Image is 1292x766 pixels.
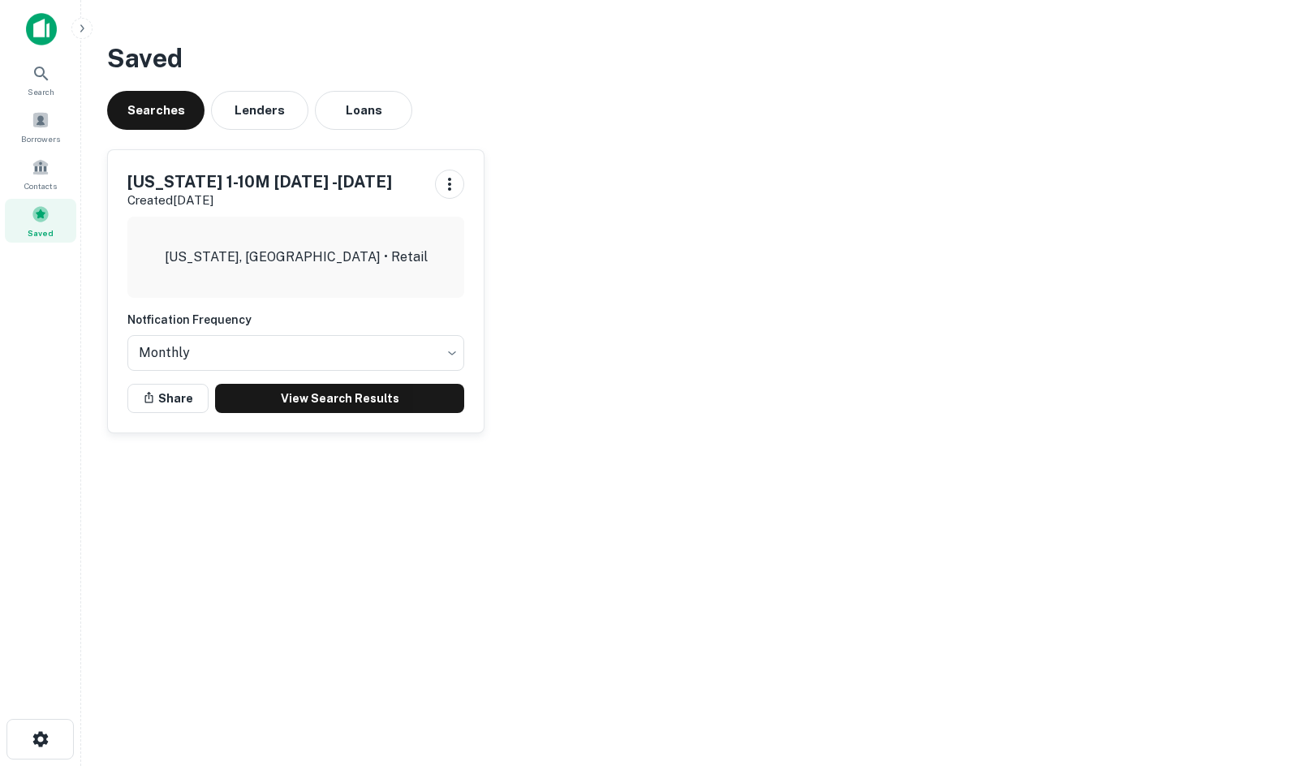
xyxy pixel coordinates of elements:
[28,226,54,239] span: Saved
[1211,584,1292,662] iframe: Chat Widget
[127,384,209,413] button: Share
[127,311,464,329] h6: Notfication Frequency
[315,91,412,130] button: Loans
[5,152,76,196] a: Contacts
[127,191,392,210] p: Created [DATE]
[28,85,54,98] span: Search
[107,91,205,130] button: Searches
[5,105,76,148] a: Borrowers
[5,199,76,243] a: Saved
[5,58,76,101] a: Search
[215,384,464,413] a: View Search Results
[211,91,308,130] button: Lenders
[127,330,464,376] div: Without label
[21,132,60,145] span: Borrowers
[127,170,392,194] h5: [US_STATE] 1-10M [DATE] -[DATE]
[107,39,1266,78] h3: Saved
[165,247,428,267] p: [US_STATE], [GEOGRAPHIC_DATA] • Retail
[26,13,57,45] img: capitalize-icon.png
[24,179,57,192] span: Contacts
